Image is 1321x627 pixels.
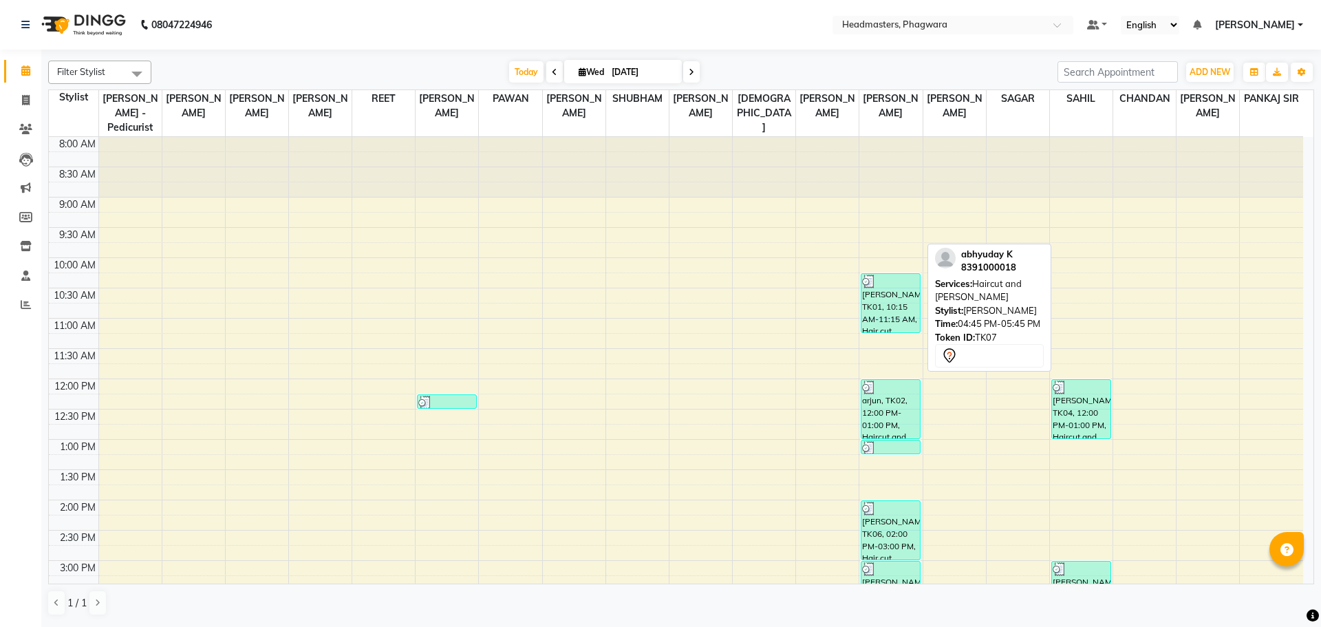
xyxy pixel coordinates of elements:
[669,90,732,122] span: [PERSON_NAME]
[1113,90,1176,107] span: CHANDAN
[51,258,98,273] div: 10:00 AM
[57,561,98,575] div: 3:00 PM
[51,319,98,333] div: 11:00 AM
[52,410,98,424] div: 12:30 PM
[57,440,98,454] div: 1:00 PM
[49,90,98,105] div: Stylist
[935,248,956,268] img: profile
[1190,67,1230,77] span: ADD NEW
[99,90,162,136] span: [PERSON_NAME] - Pedicurist
[51,349,98,363] div: 11:30 AM
[1177,90,1239,122] span: [PERSON_NAME]
[151,6,212,44] b: 08047224946
[1263,572,1307,613] iframe: chat widget
[56,167,98,182] div: 8:30 AM
[987,90,1049,107] span: SAGAR
[543,90,605,122] span: [PERSON_NAME]
[935,332,975,343] span: Token ID:
[935,304,1044,318] div: [PERSON_NAME]
[57,531,98,545] div: 2:30 PM
[1052,380,1110,438] div: [PERSON_NAME], TK04, 12:00 PM-01:00 PM, Haircut and [PERSON_NAME]
[289,90,352,122] span: [PERSON_NAME]
[57,66,105,77] span: Filter Stylist
[961,248,1013,259] span: abhyuday K
[352,90,415,107] span: REET
[509,61,544,83] span: Today
[1240,90,1303,107] span: PANKAJ SIR
[1057,61,1178,83] input: Search Appointment
[1050,90,1113,107] span: SAHIL
[56,228,98,242] div: 9:30 AM
[935,317,1044,331] div: 04:45 PM-05:45 PM
[861,562,920,590] div: [PERSON_NAME], TK06, 03:00 PM-03:30 PM, SH - Shave
[923,90,986,122] span: [PERSON_NAME]
[162,90,225,122] span: [PERSON_NAME]
[418,395,476,408] div: rekkha, TK03, 12:15 PM-12:30 PM, TH-EB - Eyebrows
[935,318,958,329] span: Time:
[861,380,920,438] div: arjun, TK02, 12:00 PM-01:00 PM, Haircut and [PERSON_NAME]
[961,261,1016,275] div: 8391000018
[1215,18,1295,32] span: [PERSON_NAME]
[861,440,920,454] div: arjun, TK02, 01:00 PM-01:15 PM, TH-EB - Eyebrows
[57,500,98,515] div: 2:00 PM
[56,198,98,212] div: 9:00 AM
[935,278,1022,303] span: Haircut and [PERSON_NAME]
[35,6,129,44] img: logo
[733,90,795,136] span: [DEMOGRAPHIC_DATA]
[796,90,859,122] span: [PERSON_NAME]
[52,379,98,394] div: 12:00 PM
[479,90,541,107] span: PAWAN
[226,90,288,122] span: [PERSON_NAME]
[67,596,87,610] span: 1 / 1
[56,137,98,151] div: 8:00 AM
[608,62,676,83] input: 2025-09-03
[935,331,1044,345] div: TK07
[57,470,98,485] div: 1:30 PM
[606,90,669,107] span: SHUBHAM
[861,501,920,560] div: [PERSON_NAME], TK06, 02:00 PM-03:00 PM, Hair cut
[935,278,972,289] span: Services:
[1052,562,1110,605] div: [PERSON_NAME] ., TK05, 03:00 PM-03:45 PM, OS - Open styling
[859,90,922,122] span: [PERSON_NAME]
[1186,63,1234,82] button: ADD NEW
[416,90,478,122] span: [PERSON_NAME]
[935,305,963,316] span: Stylist:
[51,288,98,303] div: 10:30 AM
[861,274,920,332] div: [PERSON_NAME], TK01, 10:15 AM-11:15 AM, Hair cut
[575,67,608,77] span: Wed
